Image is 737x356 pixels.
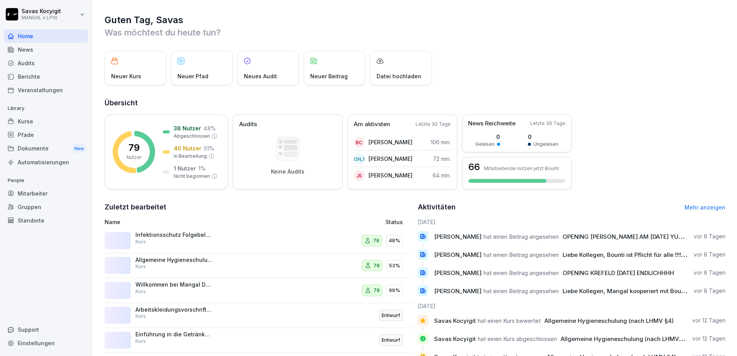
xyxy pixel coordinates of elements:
span: hat einen Kurs abgeschlossen [478,335,557,343]
p: Status [385,218,403,226]
p: Entwurf [382,336,400,344]
p: 0 [475,133,500,141]
a: Kurse [4,115,88,128]
span: [PERSON_NAME] [434,233,482,240]
div: Dokumente [4,142,88,156]
span: OPENING KREFELD [DATE] ENDLICHHHH [563,269,674,277]
p: 38 Nutzer [174,124,201,132]
p: People [4,174,88,187]
a: Infektionsschutz Folgebelehrung (nach §43 IfSG)Kurs7948% [105,228,412,253]
a: Home [4,29,88,43]
div: New [73,144,86,153]
p: [PERSON_NAME] [368,155,412,163]
p: Audits [239,120,257,129]
div: [PERSON_NAME] [354,154,365,164]
p: 1 % [198,164,206,172]
p: 51 % [204,144,214,152]
p: Kurs [135,313,146,320]
p: vor 8 Tagen [694,287,725,295]
p: Kurs [135,238,146,245]
div: JS [354,170,365,181]
p: vor 8 Tagen [694,233,725,240]
p: Kurs [135,338,146,345]
div: Einstellungen [4,336,88,350]
h2: Aktivitäten [418,202,456,213]
p: 99% [389,287,400,294]
p: Letzte 30 Tage [416,121,451,128]
p: vor 12 Tagen [692,317,725,324]
p: 40 Nutzer [174,144,201,152]
h2: Übersicht [105,98,725,108]
p: Neues Audit [244,72,277,80]
p: Arbeitskleidungsvorschriften für Mitarbeiter [135,306,213,313]
p: Kurs [135,288,146,295]
div: BC [354,137,365,148]
p: vor 8 Tagen [694,251,725,258]
p: Name [105,218,298,226]
p: Savas Kocyigit [22,8,61,15]
a: Mehr anzeigen [685,204,725,211]
a: News [4,43,88,56]
p: 72 min. [433,155,451,163]
a: Berichte [4,70,88,83]
a: Arbeitskleidungsvorschriften für MitarbeiterKursEntwurf [105,303,412,328]
p: 79 [373,237,379,245]
a: Pfade [4,128,88,142]
span: Allgemeine Hygieneschulung (nach LHMV §4) [561,335,690,343]
span: Savas Kocyigit [434,335,476,343]
p: Allgemeine Hygieneschulung (nach LHMV §4) [135,256,213,263]
a: Allgemeine Hygieneschulung (nach LHMV §4)Kurs7953% [105,253,412,278]
p: 48 % [203,124,216,132]
span: [PERSON_NAME] [434,287,482,295]
a: Willkommen bei Mangal Döner x LP10Kurs7999% [105,278,412,303]
p: 106 min. [431,138,451,146]
h6: [DATE] [418,302,726,310]
h3: 66 [468,162,480,172]
p: Mitarbeitende nutzen jetzt Bounti [484,165,559,171]
span: hat einen Kurs bewertet [478,317,541,324]
p: Entwurf [382,312,400,319]
p: MANGAL x LP10 [22,15,61,20]
a: DokumenteNew [4,142,88,156]
div: Automatisierungen [4,155,88,169]
p: Infektionsschutz Folgebelehrung (nach §43 IfSG) [135,231,213,238]
a: Veranstaltungen [4,83,88,97]
p: Kurs [135,263,146,270]
p: In Bearbeitung [174,153,207,160]
span: hat einen Beitrag angesehen [483,251,559,258]
a: Gruppen [4,200,88,214]
p: Abgeschlossen [174,133,210,140]
h2: Zuletzt bearbeitet [105,202,412,213]
p: [PERSON_NAME] [368,138,412,146]
p: Datei hochladen [377,72,421,80]
p: Was möchtest du heute tun? [105,26,725,39]
p: 1 Nutzer [174,164,196,172]
span: hat einen Beitrag angesehen [483,287,559,295]
p: Am aktivsten [354,120,390,129]
p: 79 [128,143,140,152]
p: 0 [528,133,558,141]
p: 64 min. [433,171,451,179]
p: Gelesen [475,141,495,148]
a: Einführung in die Getränkeangebot bei Mangal DönerKursEntwurf [105,328,412,353]
span: Allgemeine Hygieneschulung (nach LHMV §4) [544,317,674,324]
span: [PERSON_NAME] [434,269,482,277]
a: Audits [4,56,88,70]
p: Neuer Beitrag [310,72,348,80]
p: Nutzer [127,154,142,161]
h1: Guten Tag, Savas [105,14,725,26]
span: hat einen Beitrag angesehen [483,233,559,240]
p: Neuer Pfad [177,72,208,80]
h6: [DATE] [418,218,726,226]
a: Standorte [4,214,88,227]
p: [PERSON_NAME] [368,171,412,179]
a: Mitarbeiter [4,187,88,200]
